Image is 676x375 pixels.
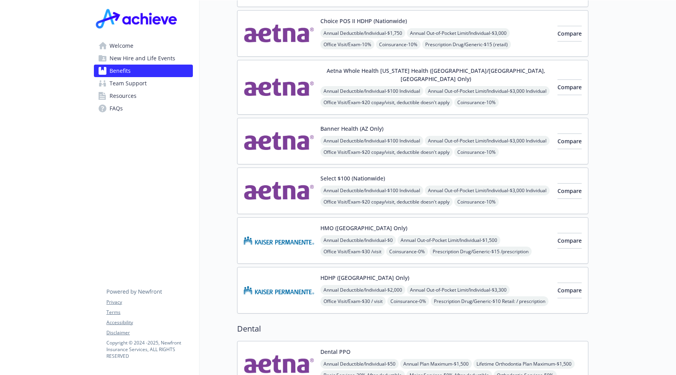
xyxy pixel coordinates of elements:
span: Annual Out-of-Pocket Limit/Individual - $3,000 [407,28,510,38]
span: Office Visit/Exam - $20 copay/visit, deductible doesn't apply [320,147,453,157]
span: Annual Deductible/Individual - $100 Individual [320,186,423,195]
span: Annual Deductible/Individual - $1,750 [320,28,405,38]
span: Prescription Drug/Generic - $15 (retail) [422,40,511,49]
span: Compare [557,137,582,145]
span: Compare [557,83,582,91]
span: Annual Out-of-Pocket Limit/Individual - $3,000 Individual [425,86,550,96]
span: Prescription Drug/Generic - $10 Retail: / prescription [431,296,548,306]
button: Banner Health (AZ Only) [320,124,383,133]
button: HDHP ([GEOGRAPHIC_DATA] Only) [320,274,409,282]
span: Annual Deductible/Individual - $2,000 [320,285,405,295]
span: Coinsurance - 10% [454,97,499,107]
span: Prescription Drug/Generic - $15 /prescription [430,247,532,256]
span: Coinsurance - 10% [454,147,499,157]
button: Compare [557,183,582,199]
button: Aetna Whole Health [US_STATE] Health ([GEOGRAPHIC_DATA]/[GEOGRAPHIC_DATA], [GEOGRAPHIC_DATA] Only) [320,67,551,83]
span: Office Visit/Exam - $20 copay/visit, deductible doesn't apply [320,97,453,107]
span: Resources [110,90,137,102]
span: Compare [557,30,582,37]
a: Terms [106,309,192,316]
span: Compare [557,187,582,195]
a: Accessibility [106,319,192,326]
span: Coinsurance - 0% [386,247,428,256]
button: Compare [557,233,582,249]
button: Compare [557,283,582,298]
span: Coinsurance - 10% [376,40,421,49]
span: Annual Out-of-Pocket Limit/Individual - $3,000 Individual [425,186,550,195]
a: Disclaimer [106,329,192,336]
span: Coinsurance - 0% [387,296,429,306]
span: Office Visit/Exam - $30 /visit [320,247,385,256]
a: Resources [94,90,193,102]
span: Compare [557,287,582,294]
span: Coinsurance - 10% [454,197,499,207]
span: Annual Out-of-Pocket Limit/Individual - $1,500 [397,235,500,245]
a: New Hire and Life Events [94,52,193,65]
span: Office Visit/Exam - 10% [320,40,374,49]
span: Annual Out-of-Pocket Limit/Individual - $3,300 [407,285,510,295]
span: Benefits [110,65,131,77]
img: Aetna Inc carrier logo [244,174,314,207]
a: Team Support [94,77,193,90]
img: Kaiser Permanente Insurance Company carrier logo [244,224,314,257]
a: Benefits [94,65,193,77]
span: Welcome [110,40,133,52]
span: Annual Deductible/Individual - $100 Individual [320,136,423,146]
button: Compare [557,79,582,95]
span: Annual Deductible/Individual - $0 [320,235,396,245]
button: Compare [557,26,582,41]
span: Lifetime Orthodontia Plan Maximum - $1,500 [473,359,575,369]
button: Compare [557,133,582,149]
a: Privacy [106,299,192,306]
h2: Dental [237,323,588,335]
span: New Hire and Life Events [110,52,175,65]
span: Annual Deductible/Individual - $50 [320,359,399,369]
button: Dental PPO [320,348,351,356]
span: Compare [557,237,582,244]
img: Aetna Inc carrier logo [244,67,314,108]
span: Office Visit/Exam - $20 copay/visit, deductible doesn't apply [320,197,453,207]
img: Aetna Inc carrier logo [244,124,314,158]
a: FAQs [94,102,193,115]
button: Select $100 (Nationwide) [320,174,385,182]
img: Aetna Inc carrier logo [244,17,314,50]
span: Annual Deductible/Individual - $100 Individual [320,86,423,96]
span: FAQs [110,102,123,115]
img: Kaiser Permanente Insurance Company carrier logo [244,274,314,307]
button: HMO ([GEOGRAPHIC_DATA] Only) [320,224,407,232]
p: Copyright © 2024 - 2025 , Newfront Insurance Services, ALL RIGHTS RESERVED [106,339,192,359]
span: Office Visit/Exam - $30 / visit [320,296,386,306]
span: Team Support [110,77,147,90]
span: Annual Plan Maximum - $1,500 [400,359,472,369]
button: Choice POS II HDHP (Nationwide) [320,17,407,25]
a: Welcome [94,40,193,52]
span: Annual Out-of-Pocket Limit/Individual - $3,000 Individual [425,136,550,146]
